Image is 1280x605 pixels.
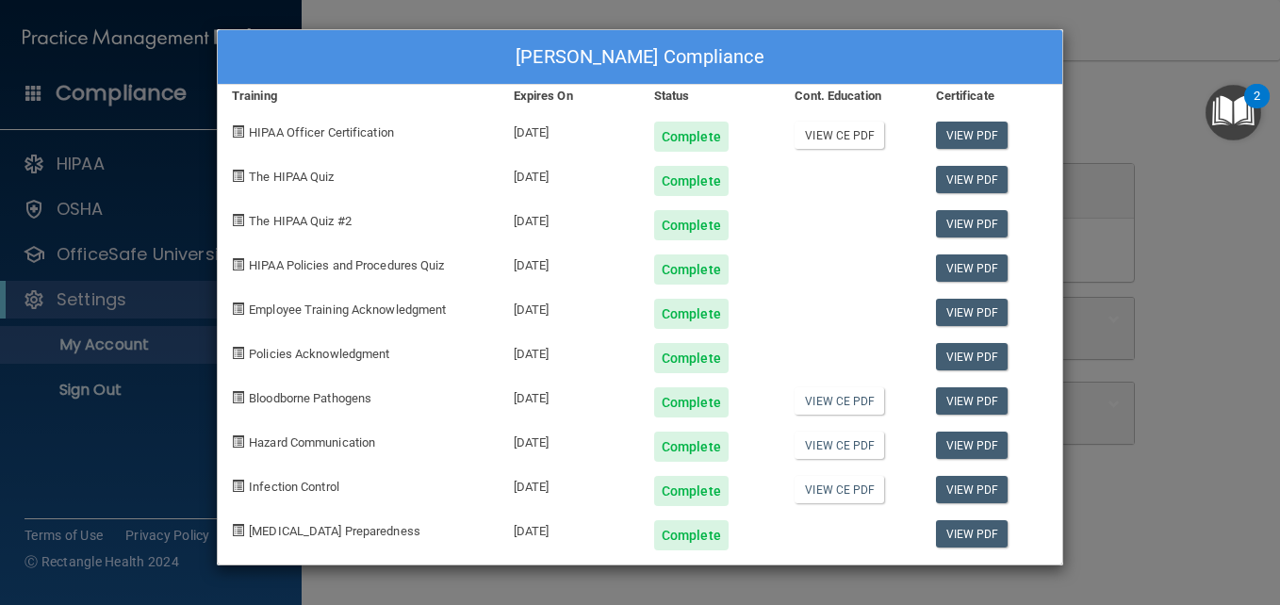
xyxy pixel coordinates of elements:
[249,435,375,450] span: Hazard Communication
[500,417,640,462] div: [DATE]
[936,254,1009,282] a: View PDF
[936,476,1009,503] a: View PDF
[922,85,1062,107] div: Certificate
[936,122,1009,149] a: View PDF
[500,462,640,506] div: [DATE]
[795,432,884,459] a: View CE PDF
[1254,96,1260,121] div: 2
[654,254,729,285] div: Complete
[249,125,394,139] span: HIPAA Officer Certification
[654,299,729,329] div: Complete
[249,347,389,361] span: Policies Acknowledgment
[795,122,884,149] a: View CE PDF
[795,476,884,503] a: View CE PDF
[654,343,729,373] div: Complete
[654,210,729,240] div: Complete
[249,524,420,538] span: [MEDICAL_DATA] Preparedness
[249,391,371,405] span: Bloodborne Pathogens
[936,166,1009,193] a: View PDF
[936,210,1009,237] a: View PDF
[500,329,640,373] div: [DATE]
[936,387,1009,415] a: View PDF
[500,240,640,285] div: [DATE]
[218,85,500,107] div: Training
[936,432,1009,459] a: View PDF
[500,373,640,417] div: [DATE]
[500,107,640,152] div: [DATE]
[218,30,1062,85] div: [PERSON_NAME] Compliance
[249,480,339,494] span: Infection Control
[654,476,729,506] div: Complete
[249,170,334,184] span: The HIPAA Quiz
[654,166,729,196] div: Complete
[500,196,640,240] div: [DATE]
[795,387,884,415] a: View CE PDF
[654,432,729,462] div: Complete
[654,387,729,417] div: Complete
[780,85,921,107] div: Cont. Education
[500,152,640,196] div: [DATE]
[1206,85,1261,140] button: Open Resource Center, 2 new notifications
[249,214,352,228] span: The HIPAA Quiz #2
[500,85,640,107] div: Expires On
[936,299,1009,326] a: View PDF
[936,343,1009,370] a: View PDF
[654,122,729,152] div: Complete
[500,285,640,329] div: [DATE]
[500,506,640,550] div: [DATE]
[249,258,444,272] span: HIPAA Policies and Procedures Quiz
[640,85,780,107] div: Status
[249,302,446,317] span: Employee Training Acknowledgment
[654,520,729,550] div: Complete
[936,520,1009,548] a: View PDF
